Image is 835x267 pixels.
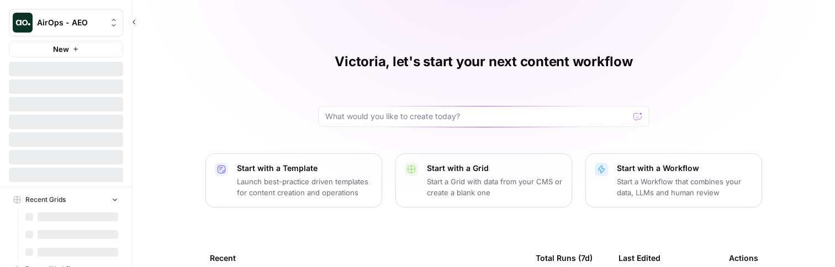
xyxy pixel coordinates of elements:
[427,163,563,174] p: Start with a Grid
[395,153,572,207] button: Start with a GridStart a Grid with data from your CMS or create a blank one
[9,9,123,36] button: Workspace: AirOps - AEO
[237,176,373,198] p: Launch best-practice driven templates for content creation and operations
[9,41,123,57] button: New
[325,111,629,122] input: What would you like to create today?
[205,153,382,207] button: Start with a TemplateLaunch best-practice driven templates for content creation and operations
[585,153,762,207] button: Start with a WorkflowStart a Workflow that combines your data, LLMs and human review
[13,13,33,33] img: AirOps - AEO Logo
[53,44,69,55] span: New
[9,191,123,208] button: Recent Grids
[335,53,632,71] h1: Victoria, let's start your next content workflow
[25,195,66,205] span: Recent Grids
[617,176,753,198] p: Start a Workflow that combines your data, LLMs and human review
[37,17,104,28] span: AirOps - AEO
[237,163,373,174] p: Start with a Template
[427,176,563,198] p: Start a Grid with data from your CMS or create a blank one
[617,163,753,174] p: Start with a Workflow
